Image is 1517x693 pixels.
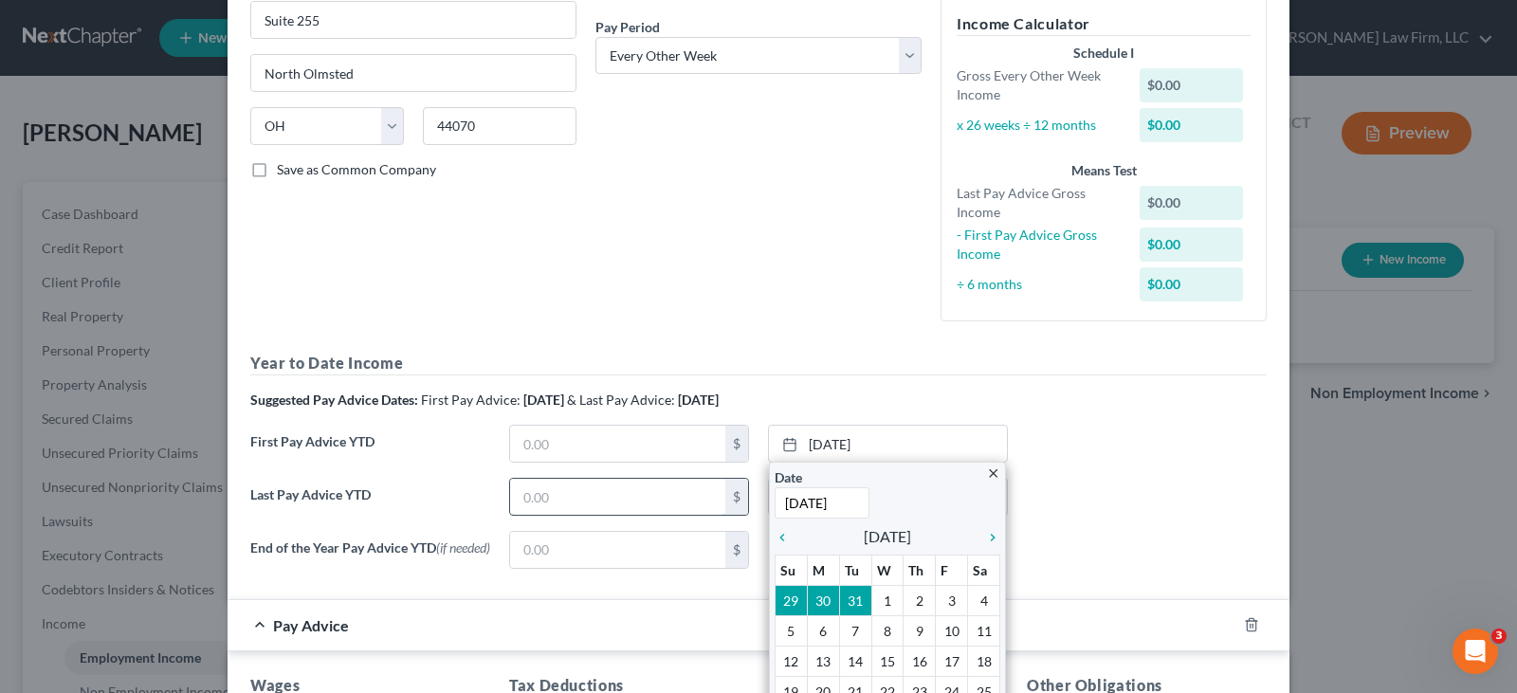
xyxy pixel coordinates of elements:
[776,586,808,616] td: 29
[947,66,1130,104] div: Gross Every Other Week Income
[936,616,968,647] td: 10
[510,532,725,568] input: 0.00
[251,55,576,91] input: Enter city...
[776,647,808,677] td: 12
[871,586,904,616] td: 1
[1140,108,1244,142] div: $0.00
[725,426,748,462] div: $
[864,525,911,548] span: [DATE]
[968,556,1000,586] th: Sa
[904,616,936,647] td: 9
[904,556,936,586] th: Th
[871,556,904,586] th: W
[775,487,869,519] input: 1/1/2013
[968,647,1000,677] td: 18
[807,616,839,647] td: 6
[807,647,839,677] td: 13
[776,556,808,586] th: Su
[510,479,725,515] input: 0.00
[241,531,500,584] label: End of the Year Pay Advice YTD
[250,352,1267,375] h5: Year to Date Income
[904,647,936,677] td: 16
[871,647,904,677] td: 15
[595,19,660,35] span: Pay Period
[775,467,802,487] label: Date
[807,586,839,616] td: 30
[839,556,871,586] th: Tu
[839,616,871,647] td: 7
[986,466,1000,481] i: close
[807,556,839,586] th: M
[1140,228,1244,262] div: $0.00
[936,586,968,616] td: 3
[241,478,500,531] label: Last Pay Advice YTD
[947,116,1130,135] div: x 26 weeks ÷ 12 months
[510,426,725,462] input: 0.00
[277,161,436,177] span: Save as Common Company
[947,275,1130,294] div: ÷ 6 months
[1140,186,1244,220] div: $0.00
[947,184,1130,222] div: Last Pay Advice Gross Income
[725,532,748,568] div: $
[423,107,576,145] input: Enter zip...
[1491,629,1507,644] span: 3
[839,647,871,677] td: 14
[250,392,418,408] strong: Suggested Pay Advice Dates:
[947,226,1130,264] div: - First Pay Advice Gross Income
[567,392,675,408] span: & Last Pay Advice:
[904,586,936,616] td: 2
[957,44,1251,63] div: Schedule I
[936,556,968,586] th: F
[839,586,871,616] td: 31
[871,616,904,647] td: 8
[775,530,799,545] i: chevron_left
[957,12,1251,36] h5: Income Calculator
[775,525,799,548] a: chevron_left
[273,616,349,634] span: Pay Advice
[968,616,1000,647] td: 11
[523,392,564,408] strong: [DATE]
[936,647,968,677] td: 17
[957,161,1251,180] div: Means Test
[251,2,576,38] input: Unit, Suite, etc...
[976,530,1000,545] i: chevron_right
[1453,629,1498,674] iframe: Intercom live chat
[241,425,500,478] label: First Pay Advice YTD
[1140,68,1244,102] div: $0.00
[976,525,1000,548] a: chevron_right
[769,426,1007,462] a: [DATE]
[725,479,748,515] div: $
[986,462,1000,483] a: close
[678,392,719,408] strong: [DATE]
[968,586,1000,616] td: 4
[421,392,521,408] span: First Pay Advice:
[1140,267,1244,301] div: $0.00
[436,539,490,556] span: (if needed)
[776,616,808,647] td: 5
